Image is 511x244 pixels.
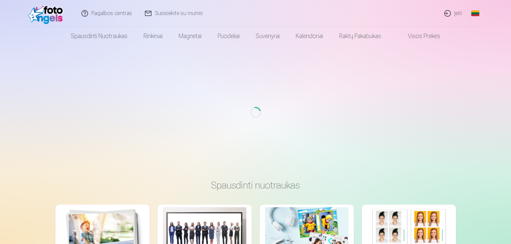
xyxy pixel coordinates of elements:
a: Visos prekės [389,27,448,45]
img: /fa2 [28,3,66,24]
a: Magnetai [171,27,210,45]
a: Puodeliai [210,27,248,45]
a: Spausdinti nuotraukas [63,27,136,45]
a: Kalendoriai [288,27,331,45]
a: Rinkiniai [136,27,171,45]
a: Suvenyrai [248,27,288,45]
h3: Spausdinti nuotraukas [61,179,451,191]
a: Raktų pakabukas [331,27,389,45]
